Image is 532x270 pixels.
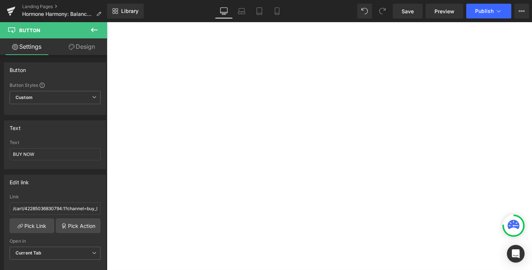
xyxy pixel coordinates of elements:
[10,202,100,215] input: https://your-shop.myshopify.com
[19,27,40,33] span: Button
[475,8,494,14] span: Publish
[402,7,414,15] span: Save
[10,239,100,244] div: Open in
[426,4,463,18] a: Preview
[107,4,144,18] a: New Library
[250,4,268,18] a: Tablet
[514,4,529,18] button: More
[16,95,33,101] b: Custom
[10,140,100,145] div: Text
[22,4,107,10] a: Landing Pages
[215,4,233,18] a: Desktop
[10,194,100,199] div: Link
[268,4,286,18] a: Mobile
[10,175,29,185] div: Edit link
[10,218,54,233] a: Pick Link
[10,121,21,131] div: Text
[55,38,109,55] a: Design
[16,250,42,256] b: Current Tab
[121,8,139,14] span: Library
[507,245,525,263] div: Open Intercom Messenger
[466,4,511,18] button: Publish
[10,63,26,73] div: Button
[56,218,100,233] a: Pick Action
[233,4,250,18] a: Laptop
[375,4,390,18] button: Redo
[10,82,100,88] div: Button Styles
[357,4,372,18] button: Undo
[22,11,93,17] span: Hormone Harmony: Balance &amp; Vitality
[434,7,454,15] span: Preview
